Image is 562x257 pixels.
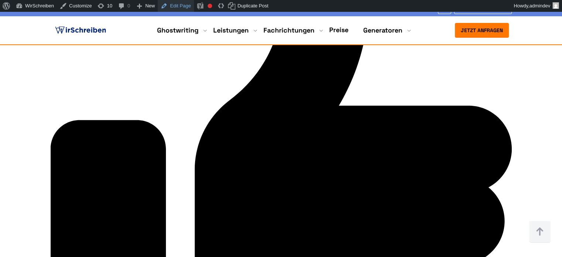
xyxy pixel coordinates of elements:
[157,26,198,35] a: Ghostwriting
[208,4,212,8] div: Focus keyphrase not set
[529,221,551,243] img: button top
[363,26,402,35] a: Generatoren
[213,26,249,35] a: Leistungen
[54,25,108,36] img: logo ghostwriter-österreich
[263,26,314,35] a: Fachrichtungen
[529,3,550,9] span: admindev
[329,26,348,34] a: Preise
[455,23,509,38] button: Jetzt anfragen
